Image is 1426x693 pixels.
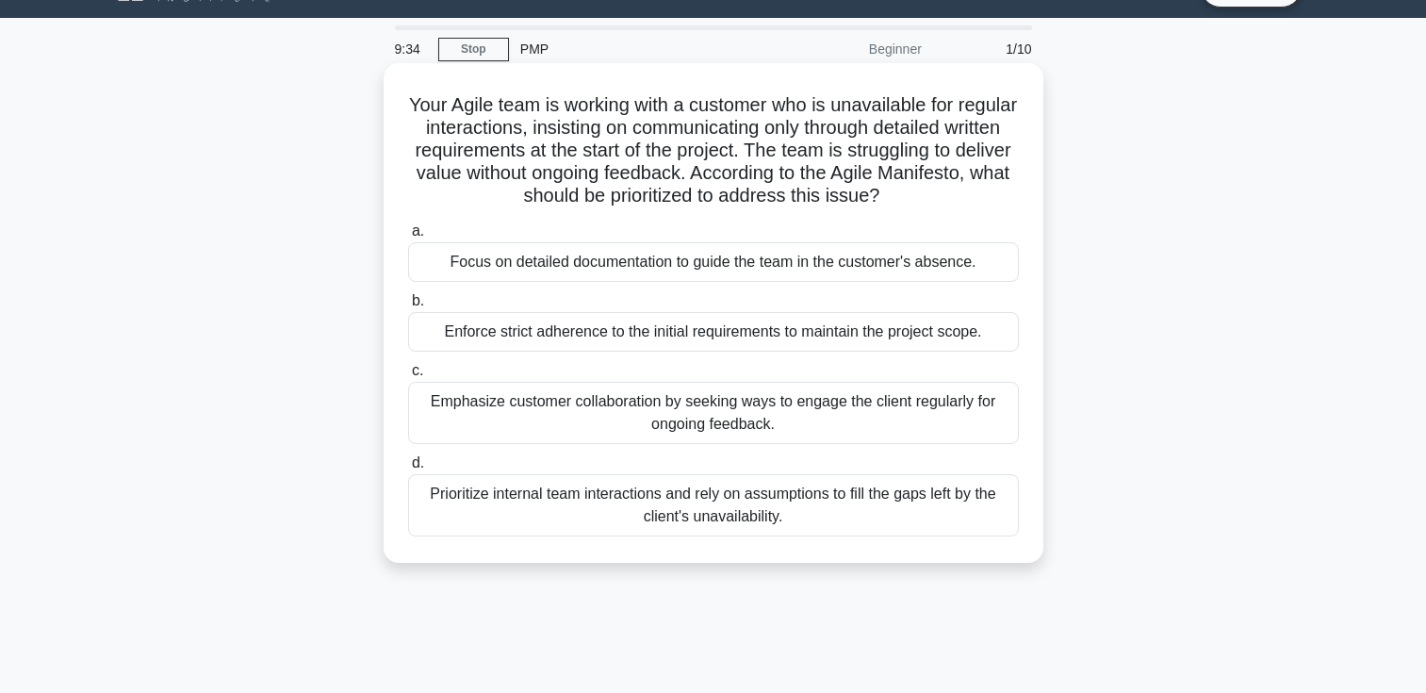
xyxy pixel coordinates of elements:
[412,223,424,239] span: a.
[406,93,1021,208] h5: Your Agile team is working with a customer who is unavailable for regular interactions, insisting...
[408,242,1019,282] div: Focus on detailed documentation to guide the team in the customer's absence.
[412,292,424,308] span: b.
[408,312,1019,352] div: Enforce strict adherence to the initial requirements to maintain the project scope.
[384,30,438,68] div: 9:34
[412,362,423,378] span: c.
[768,30,933,68] div: Beginner
[408,382,1019,444] div: Emphasize customer collaboration by seeking ways to engage the client regularly for ongoing feedb...
[509,30,768,68] div: PMP
[408,474,1019,536] div: Prioritize internal team interactions and rely on assumptions to fill the gaps left by the client...
[438,38,509,61] a: Stop
[933,30,1043,68] div: 1/10
[412,454,424,470] span: d.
